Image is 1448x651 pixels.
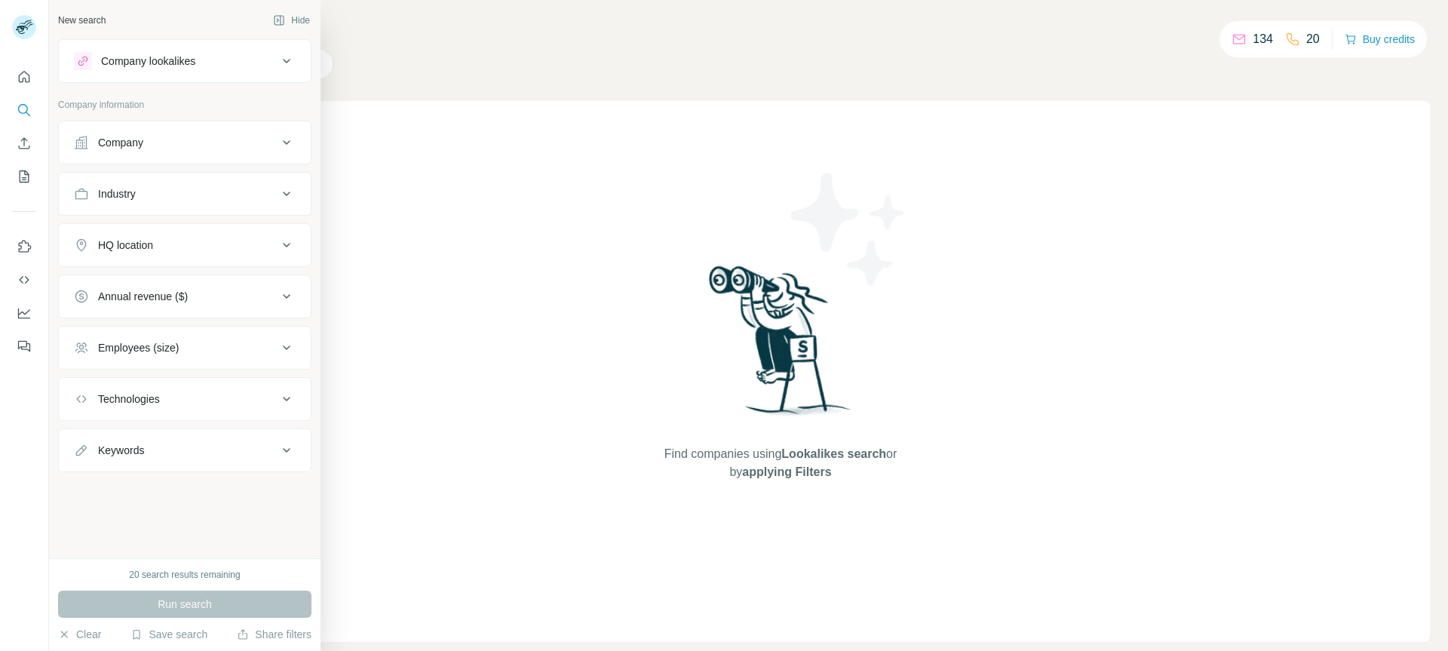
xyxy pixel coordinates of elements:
[98,238,153,253] div: HQ location
[59,432,311,468] button: Keywords
[702,262,859,430] img: Surfe Illustration - Woman searching with binoculars
[781,161,916,297] img: Surfe Illustration - Stars
[129,568,240,582] div: 20 search results remaining
[1253,30,1273,48] p: 134
[12,266,36,293] button: Use Surfe API
[12,333,36,360] button: Feedback
[59,176,311,212] button: Industry
[58,14,106,27] div: New search
[98,186,136,201] div: Industry
[12,233,36,260] button: Use Surfe on LinkedIn
[131,18,1430,39] h4: Search
[12,299,36,327] button: Dashboard
[58,627,101,642] button: Clear
[59,227,311,263] button: HQ location
[12,63,36,91] button: Quick start
[262,9,321,32] button: Hide
[237,627,311,642] button: Share filters
[1306,30,1320,48] p: 20
[98,289,188,304] div: Annual revenue ($)
[101,54,195,69] div: Company lookalikes
[98,392,160,407] div: Technologies
[59,381,311,417] button: Technologies
[12,163,36,190] button: My lists
[1345,29,1415,50] button: Buy credits
[59,278,311,315] button: Annual revenue ($)
[781,447,886,460] span: Lookalikes search
[59,124,311,161] button: Company
[98,135,143,150] div: Company
[59,330,311,366] button: Employees (size)
[12,130,36,157] button: Enrich CSV
[130,627,207,642] button: Save search
[98,340,179,355] div: Employees (size)
[58,98,311,112] p: Company information
[742,465,831,478] span: applying Filters
[59,43,311,79] button: Company lookalikes
[660,445,901,481] span: Find companies using or by
[12,97,36,124] button: Search
[98,443,144,458] div: Keywords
